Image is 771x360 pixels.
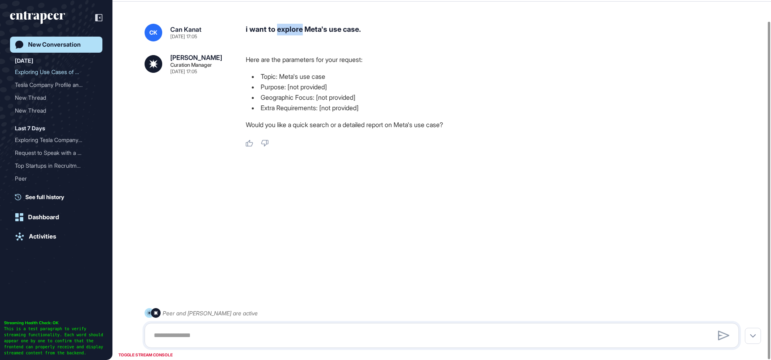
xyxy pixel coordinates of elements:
[15,172,98,185] div: Peer
[10,37,102,53] a: New Conversation
[15,193,102,201] a: See full history
[170,69,197,74] div: [DATE] 17:05
[15,78,98,91] div: Tesla Company Profile and Detailed Insights
[10,228,102,245] a: Activities
[10,209,102,225] a: Dashboard
[170,62,212,68] div: Curation Manager
[246,119,745,130] p: Would you like a quick search or a detailed report on Meta's use case?
[15,159,98,172] div: Top Startups in Recruitment Technology
[246,103,745,113] li: Extra Requirements: [not provided]
[149,29,157,36] span: CK
[15,66,98,78] div: Exploring Use Cases of Meta
[25,193,64,201] span: See full history
[15,123,45,133] div: Last 7 Days
[170,54,222,61] div: [PERSON_NAME]
[246,24,745,41] div: i want to explore Meta's use case.
[15,66,91,78] div: Exploring Use Cases of Me...
[170,34,197,39] div: [DATE] 17:05
[15,104,98,117] div: New Thread
[15,91,98,104] div: New Thread
[15,159,91,172] div: Top Startups in Recruitme...
[15,134,91,146] div: Exploring Tesla Company P...
[15,78,91,91] div: Tesla Company Profile and...
[10,11,65,24] div: entrapeer-logo
[15,56,33,66] div: [DATE]
[28,41,81,48] div: New Conversation
[246,82,745,92] li: Purpose: [not provided]
[163,308,258,318] div: Peer and [PERSON_NAME] are active
[29,233,56,240] div: Activities
[246,54,745,65] p: Here are the parameters for your request:
[170,26,202,33] div: Can Kanat
[15,172,91,185] div: Peer
[15,146,91,159] div: Request to Speak with a S...
[246,71,745,82] li: Topic: Meta's use case
[15,146,98,159] div: Request to Speak with a Scout Manager
[246,92,745,103] li: Geographic Focus: [not provided]
[15,134,98,146] div: Exploring Tesla Company Profile
[15,104,91,117] div: New Thread
[15,91,91,104] div: New Thread
[28,214,59,221] div: Dashboard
